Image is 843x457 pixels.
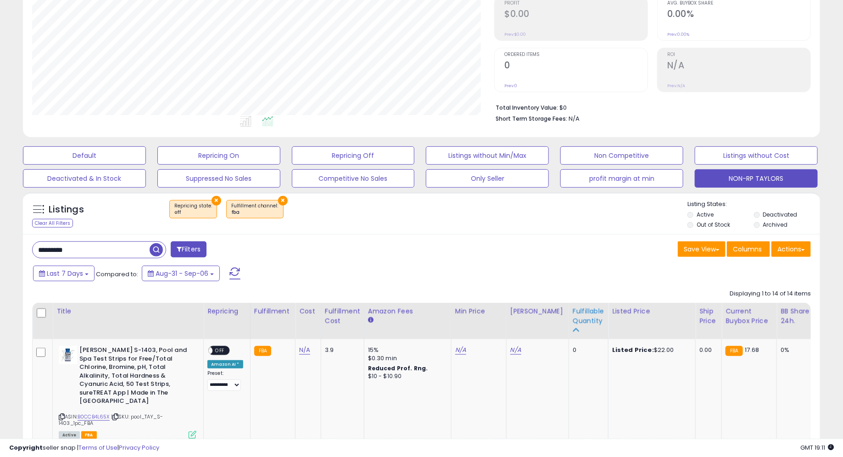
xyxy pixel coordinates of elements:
[695,146,818,165] button: Listings without Cost
[254,346,271,356] small: FBA
[496,104,558,111] b: Total Inventory Value:
[667,32,689,37] small: Prev: 0.00%
[763,211,798,218] label: Deactivated
[695,169,818,188] button: NON-RP TAYLORS
[426,146,549,165] button: Listings without Min/Max
[504,60,648,72] h2: 0
[368,307,447,316] div: Amazon Fees
[510,346,521,355] a: N/A
[726,307,773,326] div: Current Buybox Price
[800,443,834,452] span: 2025-09-14 19:11 GMT
[9,443,43,452] strong: Copyright
[299,307,317,316] div: Cost
[212,347,227,355] span: OFF
[59,346,77,364] img: 41RCwVA0j7L._SL40_.jpg
[231,202,279,216] span: Fulfillment channel :
[496,115,567,123] b: Short Term Storage Fees:
[667,1,810,6] span: Avg. Buybox Share
[174,209,212,216] div: off
[207,307,246,316] div: Repricing
[32,219,73,228] div: Clear All Filters
[612,307,692,316] div: Listed Price
[156,269,208,278] span: Aug-31 - Sep-06
[119,443,159,452] a: Privacy Policy
[667,60,810,72] h2: N/A
[56,307,200,316] div: Title
[49,203,84,216] h5: Listings
[254,307,291,316] div: Fulfillment
[325,307,360,326] div: Fulfillment Cost
[504,9,648,21] h2: $0.00
[325,346,357,354] div: 3.9
[455,346,466,355] a: N/A
[23,146,146,165] button: Default
[678,241,726,257] button: Save View
[426,169,549,188] button: Only Seller
[667,52,810,57] span: ROI
[207,360,243,368] div: Amazon AI *
[368,364,428,372] b: Reduced Prof. Rng.
[697,211,714,218] label: Active
[368,373,444,380] div: $10 - $10.90
[612,346,654,354] b: Listed Price:
[455,307,502,316] div: Min Price
[292,169,415,188] button: Competitive No Sales
[504,52,648,57] span: Ordered Items
[292,146,415,165] button: Repricing Off
[78,443,117,452] a: Terms of Use
[47,269,83,278] span: Last 7 Days
[667,9,810,21] h2: 0.00%
[368,354,444,362] div: $0.30 min
[727,241,770,257] button: Columns
[212,196,221,206] button: ×
[504,32,526,37] small: Prev: $0.00
[33,266,95,281] button: Last 7 Days
[573,346,601,354] div: 0
[560,146,683,165] button: Non Competitive
[726,346,743,356] small: FBA
[174,202,212,216] span: Repricing state :
[78,413,110,421] a: B0CCB4L65X
[699,346,715,354] div: 0.00
[745,346,759,354] span: 17.68
[697,221,730,228] label: Out of Stock
[569,114,580,123] span: N/A
[142,266,220,281] button: Aug-31 - Sep-06
[781,307,814,326] div: BB Share 24h.
[612,346,688,354] div: $22.00
[278,196,288,206] button: ×
[733,245,762,254] span: Columns
[368,346,444,354] div: 15%
[157,169,280,188] button: Suppressed No Sales
[368,316,374,324] small: Amazon Fees.
[771,241,811,257] button: Actions
[157,146,280,165] button: Repricing On
[781,346,811,354] div: 0%
[560,169,683,188] button: profit margin at min
[510,307,565,316] div: [PERSON_NAME]
[504,1,648,6] span: Profit
[9,444,159,452] div: seller snap | |
[504,83,517,89] small: Prev: 0
[573,307,604,326] div: Fulfillable Quantity
[171,241,207,257] button: Filters
[96,270,138,279] span: Compared to:
[687,200,820,209] p: Listing States:
[496,101,804,112] li: $0
[59,413,163,427] span: | SKU: pool_TAY_S-1403_1pc_FBA
[730,290,811,298] div: Displaying 1 to 14 of 14 items
[763,221,788,228] label: Archived
[699,307,718,326] div: Ship Price
[299,346,310,355] a: N/A
[231,209,279,216] div: fba
[79,346,191,408] b: [PERSON_NAME] S-1403, Pool and Spa Test Strips for Free/Total Chlorine, Bromine, pH, Total Alkali...
[23,169,146,188] button: Deactivated & In Stock
[667,83,685,89] small: Prev: N/A
[207,370,243,391] div: Preset:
